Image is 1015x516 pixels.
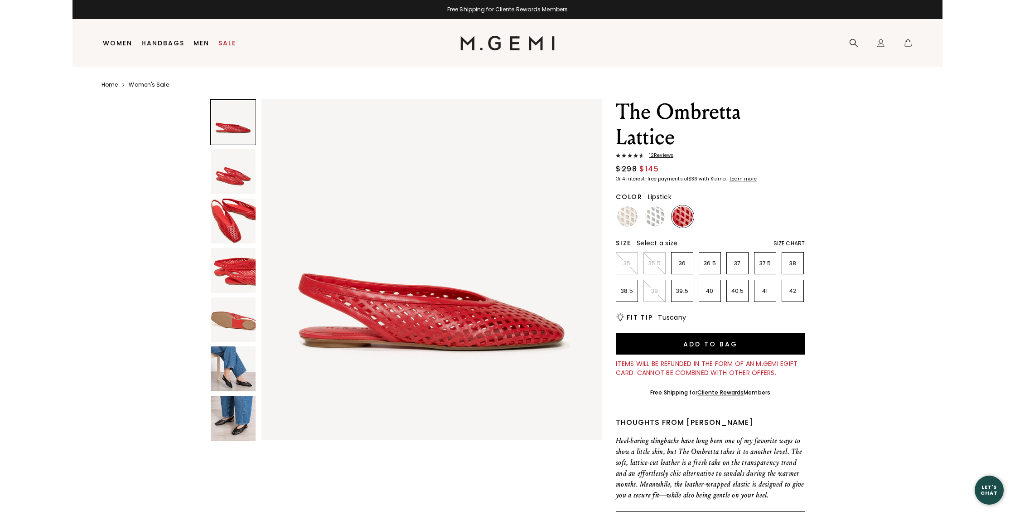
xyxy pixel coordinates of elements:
[211,248,256,293] img: The Ombretta Lattice
[645,206,665,227] img: Silver
[975,484,1004,496] div: Let's Chat
[773,240,805,247] div: Size Chart
[754,260,776,267] p: 37.5
[616,260,638,267] p: 35
[211,297,256,342] img: The Ombretta Lattice
[211,346,256,391] img: The Ombretta Lattice
[658,313,686,322] span: Tuscany
[211,149,256,194] img: The Ombretta Lattice
[141,39,184,47] a: Handbags
[644,287,665,295] p: 39
[101,81,118,88] a: Home
[648,192,672,201] span: Lipstick
[616,333,805,355] button: Add to Bag
[729,176,757,182] a: Learn more
[616,99,805,150] h1: The Ombretta Lattice
[782,260,803,267] p: 38
[730,175,757,182] klarna-placement-style-cta: Learn more
[782,287,803,295] p: 42
[261,99,602,440] img: The Ombretta Lattice
[218,39,236,47] a: Sale
[637,239,677,248] span: Select a size
[617,206,638,227] img: Ivory
[627,314,652,321] h2: Fit Tip
[616,164,637,175] span: $298
[616,153,805,160] a: 12Reviews
[72,6,942,13] div: Free Shipping for Cliente Rewards Members
[697,389,744,396] a: Cliente Rewards
[639,164,659,175] span: $145
[699,287,720,295] p: 40
[699,175,728,182] klarna-placement-style-body: with Klarna
[672,287,693,295] p: 39.5
[650,389,770,396] div: Free Shipping for Members
[460,36,555,50] img: M.Gemi
[699,260,720,267] p: 36.5
[644,153,673,158] span: 12 Review s
[616,359,805,377] div: Items will be refunded in the form of an M.Gemi eGift Card. Cannot be combined with other offers.
[616,287,638,295] p: 38.5
[193,39,209,47] a: Men
[754,287,776,295] p: 41
[727,287,748,295] p: 40.5
[616,193,643,200] h2: Color
[616,239,631,247] h2: Size
[211,199,256,243] img: The Ombretta Lattice
[688,175,697,182] klarna-placement-style-amount: $36
[103,39,132,47] a: Women
[211,396,256,441] img: The Ombretta Lattice
[616,435,805,501] p: Heel-baring slingbacks have long been one of my favorite ways to show a little skin, but The Ombr...
[672,206,693,227] img: Lipstick
[616,175,688,182] klarna-placement-style-body: Or 4 interest-free payments of
[727,260,748,267] p: 37
[129,81,169,88] a: Women's Sale
[616,417,805,428] div: Thoughts from [PERSON_NAME]
[644,260,665,267] p: 35.5
[672,260,693,267] p: 36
